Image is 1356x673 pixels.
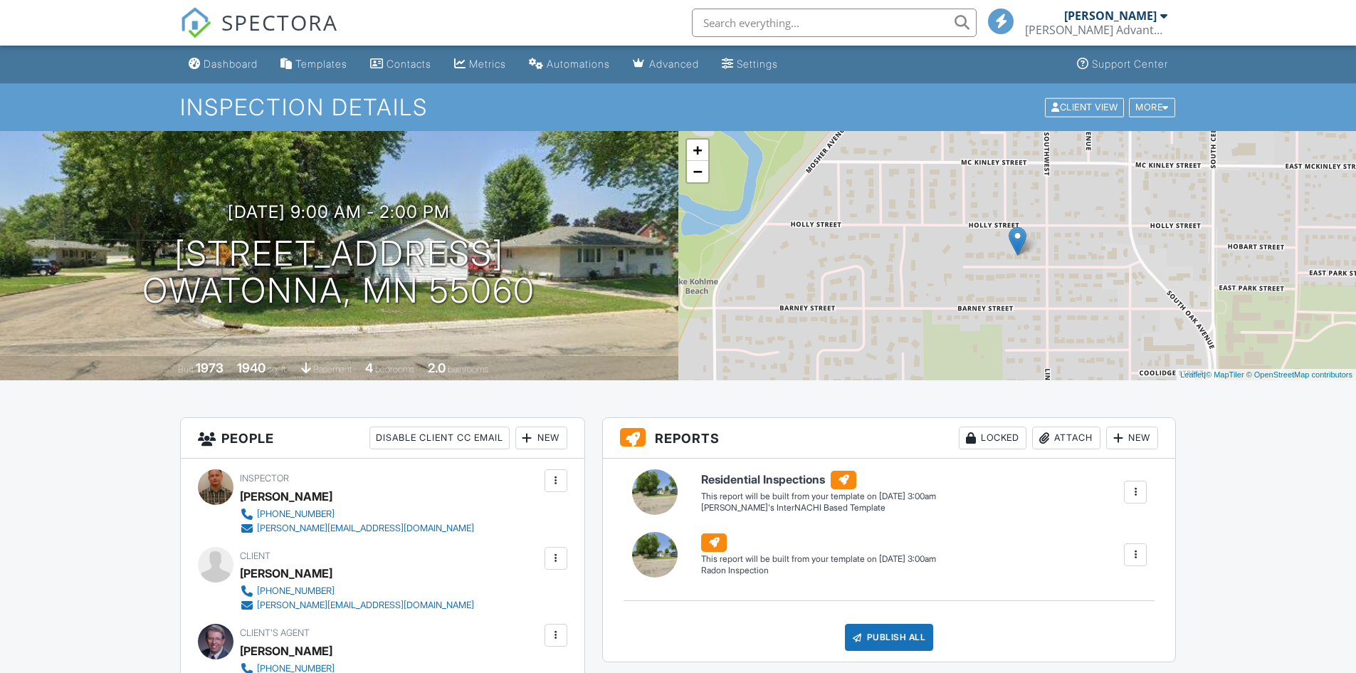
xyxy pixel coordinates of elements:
div: This report will be built from your template on [DATE] 3:00am [701,553,936,565]
div: This report will be built from your template on [DATE] 3:00am [701,491,936,502]
a: Support Center [1071,51,1174,78]
img: The Best Home Inspection Software - Spectora [180,7,211,38]
span: Built [178,364,194,375]
div: Advanced [649,58,699,70]
a: Metrics [448,51,512,78]
span: Inspector [240,473,289,484]
span: Client's Agent [240,627,310,638]
div: [PERSON_NAME][EMAIL_ADDRESS][DOMAIN_NAME] [257,523,474,534]
a: [PERSON_NAME][EMAIL_ADDRESS][DOMAIN_NAME] [240,521,474,536]
a: © OpenStreetMap contributors [1246,370,1352,379]
div: Locked [959,427,1026,449]
div: Settings [737,58,778,70]
a: Contacts [364,51,437,78]
a: Zoom out [687,161,708,182]
div: 4 [365,360,373,375]
div: Attach [1032,427,1100,449]
div: [PERSON_NAME] [240,563,332,584]
div: [PHONE_NUMBER] [257,585,335,597]
div: New [1106,427,1158,449]
div: | [1177,369,1356,381]
h6: Residential Inspections [701,471,936,489]
span: bathrooms [448,364,488,375]
div: Dashboard [204,58,258,70]
span: bedrooms [375,364,414,375]
a: Templates [275,51,353,78]
div: Willis Advantage Home Inspections [1025,23,1167,37]
div: Client View [1045,98,1124,117]
div: 1940 [237,360,266,375]
a: SPECTORA [180,19,338,49]
div: [PERSON_NAME] [1064,9,1157,23]
a: [PHONE_NUMBER] [240,507,474,521]
div: [PHONE_NUMBER] [257,508,335,520]
span: sq. ft. [268,364,288,375]
div: 1973 [196,360,224,375]
div: [PERSON_NAME]'s InterNACHI Based Template [701,502,936,514]
span: Client [240,551,270,561]
input: Search everything... [692,9,977,37]
a: Advanced [627,51,705,78]
a: Automations (Basic) [523,51,616,78]
div: More [1129,98,1175,117]
div: Templates [295,58,347,70]
div: 2.0 [428,360,446,375]
a: [PHONE_NUMBER] [240,584,474,598]
a: Dashboard [183,51,263,78]
a: Settings [716,51,784,78]
h1: [STREET_ADDRESS] Owatonna, MN 55060 [142,235,535,311]
a: [PERSON_NAME] [240,640,332,662]
a: [PERSON_NAME][EMAIL_ADDRESS][DOMAIN_NAME] [240,598,474,612]
div: Metrics [469,58,506,70]
a: Leaflet [1180,370,1204,379]
div: Contacts [387,58,431,70]
div: Support Center [1092,58,1168,70]
h3: [DATE] 9:00 am - 2:00 pm [228,202,450,221]
a: Client View [1044,101,1128,112]
a: © MapTiler [1206,370,1244,379]
h3: People [181,418,584,459]
h1: Inspection Details [180,95,1177,120]
div: [PERSON_NAME] [240,486,332,507]
h3: Reports [603,418,1176,459]
div: Disable Client CC Email [369,427,510,449]
span: basement [313,364,352,375]
div: New [515,427,567,449]
div: Automations [547,58,610,70]
div: [PERSON_NAME][EMAIL_ADDRESS][DOMAIN_NAME] [257,600,474,611]
div: Radon Inspection [701,565,936,577]
div: Publish All [845,624,934,651]
span: SPECTORA [221,7,338,37]
a: Zoom in [687,140,708,161]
